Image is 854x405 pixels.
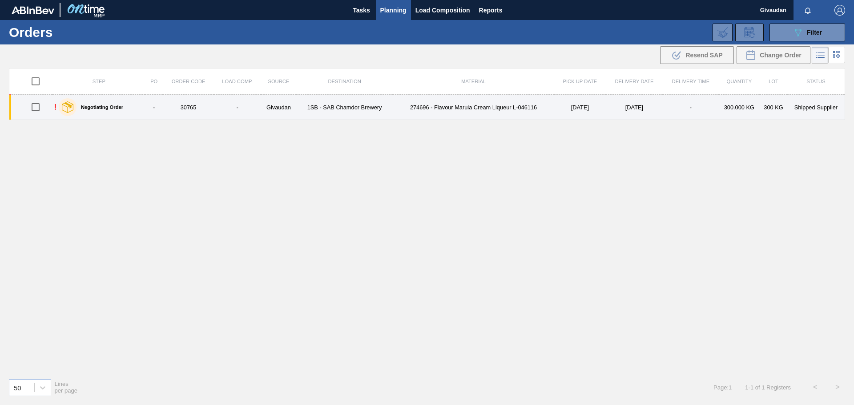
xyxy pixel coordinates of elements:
span: Load Comp. [222,79,253,84]
td: - [214,95,261,120]
label: Negotiating Order [77,104,123,110]
span: Filter [807,29,822,36]
span: Load Composition [415,5,470,16]
td: [DATE] [606,95,663,120]
td: Givaudan [261,95,297,120]
td: 1SB - SAB Chamdor Brewery [296,95,393,120]
td: 300 KG [760,95,787,120]
span: Source [268,79,289,84]
span: 1 - 1 of 1 Registers [745,384,791,391]
span: Delivery Date [615,79,653,84]
span: PO [150,79,157,84]
span: Destination [328,79,361,84]
span: Material [461,79,486,84]
a: !Negotiating Order-30765-Givaudan1SB - SAB Chamdor Brewery274696 - Flavour Marula Cream Liqueur L... [9,95,845,120]
span: Delivery Time [672,79,710,84]
div: Card Vision [829,47,845,64]
div: Order Review Request [735,24,764,41]
h1: Orders [9,27,142,37]
button: > [826,376,849,398]
td: 274696 - Flavour Marula Cream Liqueur L-046116 [393,95,554,120]
div: Change Order [737,46,810,64]
img: Logout [834,5,845,16]
span: Tasks [352,5,371,16]
span: Status [806,79,825,84]
span: Page : 1 [713,384,732,391]
div: ! [54,102,56,112]
td: 30765 [163,95,214,120]
span: Planning [380,5,407,16]
div: Resend SAP [660,46,734,64]
div: 50 [14,384,21,391]
button: Filter [769,24,845,41]
td: - [663,95,718,120]
img: TNhmsLtSVTkK8tSr43FrP2fwEKptu5GPRR3wAAAABJRU5ErkJggg== [12,6,54,14]
div: List Vision [812,47,829,64]
td: [DATE] [554,95,606,120]
span: Lines per page [55,381,78,394]
button: < [804,376,826,398]
span: Pick up Date [563,79,597,84]
td: Shipped Supplier [787,95,845,120]
td: - [145,95,163,120]
span: Resend SAP [685,52,722,59]
span: Reports [479,5,503,16]
div: Import Order Negotiation [713,24,733,41]
span: Quantity [727,79,752,84]
span: Step [93,79,105,84]
button: Notifications [794,4,822,16]
td: 300.000 KG [719,95,760,120]
span: Lot [769,79,778,84]
span: Change Order [760,52,801,59]
span: Order Code [172,79,205,84]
